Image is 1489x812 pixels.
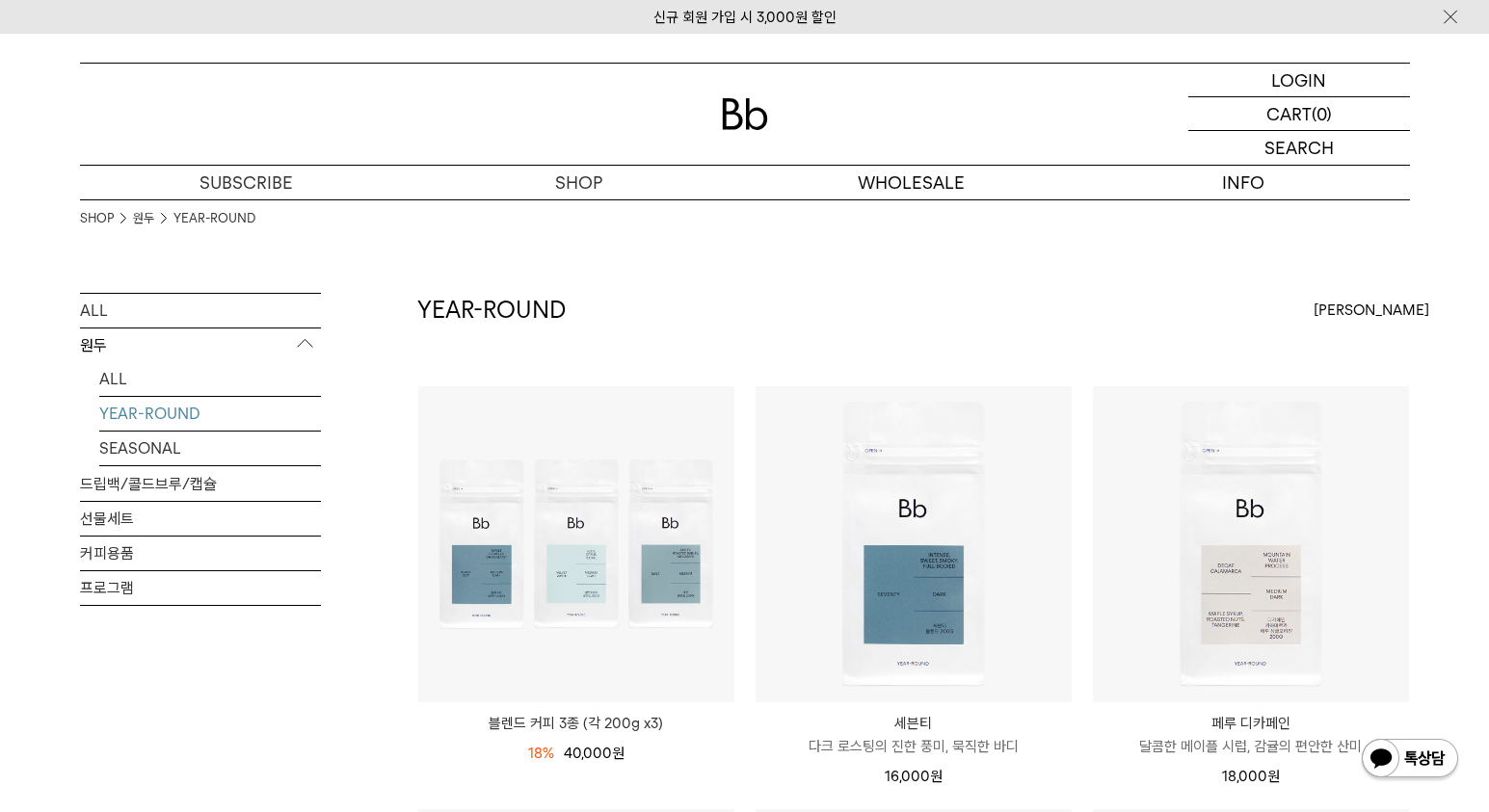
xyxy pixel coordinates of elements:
a: YEAR-ROUND [173,209,255,228]
a: 블렌드 커피 3종 (각 200g x3) [418,386,734,702]
a: 페루 디카페인 달콤한 메이플 시럽, 감귤의 편안한 산미 [1093,712,1409,758]
p: 원두 [80,328,321,363]
a: SUBSCRIBE [80,166,412,199]
p: WHOLESALE [745,166,1077,199]
a: CART (0) [1188,97,1410,131]
p: LOGIN [1271,64,1326,96]
img: 페루 디카페인 [1093,386,1409,702]
a: SEASONAL [99,432,321,465]
p: SEARCH [1264,131,1334,165]
p: INFO [1077,166,1410,199]
a: 세븐티 다크 로스팅의 진한 풍미, 묵직한 바디 [756,712,1072,758]
a: 신규 회원 가입 시 3,000원 할인 [653,9,837,26]
img: 세븐티 [756,386,1072,702]
div: 18% [528,742,554,765]
a: SHOP [412,166,745,199]
span: 16,000 [885,768,943,785]
span: 원 [612,745,625,762]
p: (0) [1312,97,1332,130]
h2: YEAR-ROUND [417,294,566,327]
a: ALL [99,362,321,396]
span: [PERSON_NAME] [1314,299,1429,322]
span: 40,000 [564,745,625,762]
a: ALL [80,294,321,327]
p: 달콤한 메이플 시럽, 감귤의 편안한 산미 [1093,735,1409,758]
a: SHOP [80,209,114,228]
p: 세븐티 [756,712,1072,735]
a: YEAR-ROUND [99,397,321,431]
p: 다크 로스팅의 진한 풍미, 묵직한 바디 [756,735,1072,758]
a: LOGIN [1188,64,1410,97]
p: 페루 디카페인 [1093,712,1409,735]
a: 선물세트 [80,502,321,536]
span: 18,000 [1222,768,1280,785]
img: 카카오톡 채널 1:1 채팅 버튼 [1360,737,1460,783]
a: 드립백/콜드브루/캡슐 [80,467,321,501]
a: 블렌드 커피 3종 (각 200g x3) [418,712,734,735]
p: CART [1266,97,1312,130]
a: 프로그램 [80,571,321,605]
span: 원 [930,768,943,785]
a: 커피용품 [80,537,321,570]
a: 원두 [133,209,154,228]
img: 로고 [722,98,768,130]
span: 원 [1267,768,1280,785]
